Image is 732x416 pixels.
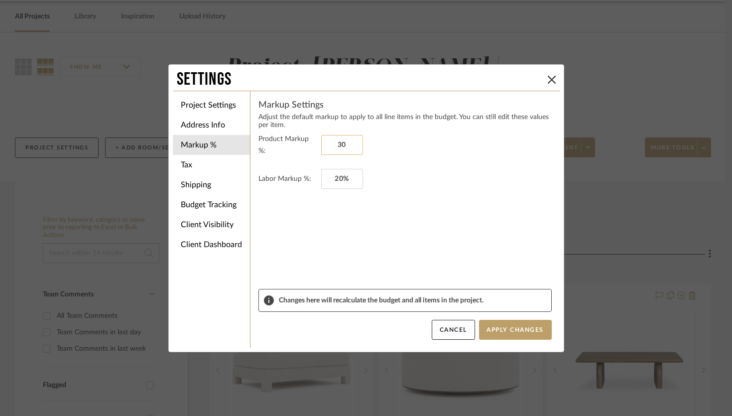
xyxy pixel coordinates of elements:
li: Client Dashboard [173,235,250,255]
li: Markup % [173,135,250,155]
label: Labor Markup %: [258,173,317,185]
li: Tax [173,155,250,175]
button: Apply Changes [479,320,552,340]
label: Product Markup %: [258,133,317,157]
li: Budget Tracking [173,195,250,215]
div: Settings [177,69,544,91]
span: Changes here will recalculate the budget and all items in the project. [279,296,546,304]
li: Shipping [173,175,250,195]
p: Adjust the default markup to apply to all line items in the budget. You can still edit these valu... [258,113,552,129]
li: Address Info [173,115,250,135]
button: Cancel [432,320,475,340]
li: Project Settings [173,95,250,115]
li: Client Visibility [173,215,250,235]
h4: Markup Settings [258,99,552,111]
